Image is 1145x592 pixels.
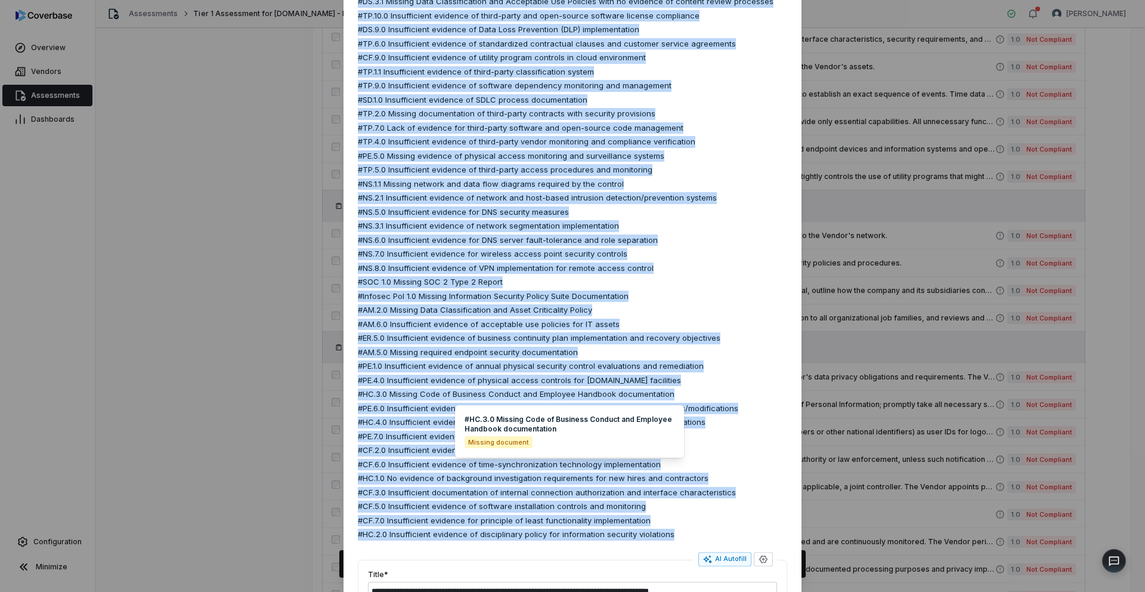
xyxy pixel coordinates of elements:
[358,178,624,190] span: #NS.1.1 Missing network and data flow diagrams required by the control
[358,347,578,359] span: #AM.5.0 Missing required endpoint security documentation
[358,403,738,415] span: #PE.6.0 Insufficient evidence of physical access controls and documentation of repairs/modifications
[358,332,720,344] span: #ER.5.0 Insufficient evidence of business continuity plan implementation and recovery objectives
[465,436,533,448] span: Missing document
[358,38,736,50] span: #TP.6.0 Insufficient evidence of standardized contractual clauses and customer service agreements
[358,10,700,22] span: #TP.10.0 Insufficient evidence of third-party and open-source software license compliance
[358,136,695,148] span: #TP.4.0 Insufficient evidence of third-party vendor monitoring and compliance verification
[358,52,646,64] span: #CF.9.0 Insufficient evidence of utility program controls in cloud environment
[358,164,652,176] span: #TP.5.0 Insufficient evidence of third-party access procedures and monitoring
[358,80,671,92] span: #TP.9.0 Insufficient evidence of software dependency monitoring and management
[358,66,594,78] span: #TP.1.1 Insufficient evidence of third-party classification system
[358,263,654,275] span: #NS.8.0 Insufficient evidence of VPN implementation for remote access control
[358,515,651,527] span: #CF.7.0 Insufficient evidence for principle of least functionality implementation
[358,375,681,387] span: #PE.4.0 Insufficient evidence of physical access controls for [DOMAIN_NAME] facilities
[358,108,655,120] span: #TP.2.0 Missing documentation of third-party contracts with security provisions
[358,220,619,232] span: #NS.3.1 Insufficient evidence of network segmentation implementation
[358,276,503,288] span: #SOC 1.0 Missing SOC 2 Type 2 Report
[358,501,646,513] span: #CF.5.0 Insufficient evidence of software installation controls and monitoring
[358,459,661,471] span: #CF.6.0 Insufficient evidence of time-synchronization technology implementation
[358,235,658,246] span: #NS.6.0 Insufficient evidence for DNS server fault-tolerance and role separation
[465,415,674,434] span: #HC.3.0 Missing Code of Business Conduct and Employee Handbook documentation
[358,431,629,443] span: #PE.7.0 Insufficient evidence for physical access revocation procedures
[358,291,629,303] span: #Infosec Pol 1.0 Missing Information Security Policy Suite Documentation
[358,304,592,316] span: #AM.2.0 Missing Data Classification and Asset Criticality Policy
[358,445,622,457] span: #CF.2.0 Insufficient evidence of baseline configuration implementation
[358,150,664,162] span: #PE.5.0 Missing evidence of physical access monitoring and surveillance systems
[358,360,704,372] span: #PE.1.0 Insufficient evidence of annual physical security control evaluations and remediation
[358,388,674,400] span: #HC.3.0 Missing Code of Business Conduct and Employee Handbook documentation
[358,417,705,428] span: #HC.4.0 Insufficient evidence of employee screening criteria and job family risk designations
[358,248,627,260] span: #NS.7.0 Insufficient evidence for wireless access point security controls
[358,206,569,218] span: #NS.5.0 Insufficient evidence for DNS security measures
[703,554,747,564] div: AI Autofill
[358,473,708,485] span: #HC.1.0 No evidence of background investigation requirements for new hires and contractors
[358,122,683,134] span: #TP.7.0 Lack of evidence for third-party software and open-source code management
[358,94,587,106] span: #SD.1.0 Insufficient evidence of SDLC process documentation
[368,570,388,579] label: Title*
[698,552,751,566] button: AI Autofill
[358,192,717,204] span: #NS.2.1 Insufficient evidence of network and host-based intrusion detection/prevention systems
[358,24,639,36] span: #DS.9.0 Insufficient evidence of Data Loss Prevention (DLP) implementation
[358,319,620,331] span: #AM.6.0 Insufficient evidence of acceptable use policies for IT assets
[358,529,674,541] span: #HC.2.0 Insufficient evidence of disciplinary policy for information security violations
[358,487,736,499] span: #CF.3.0 Insufficient documentation of internal connection authorization and interface characteris...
